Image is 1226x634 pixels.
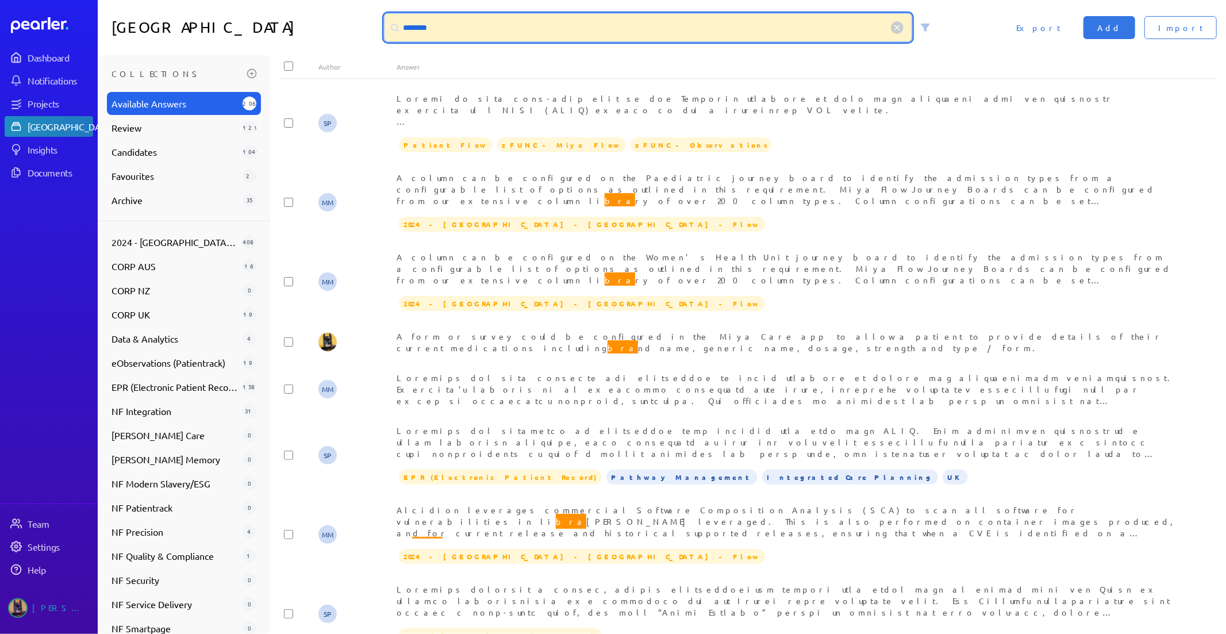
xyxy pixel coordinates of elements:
[112,525,238,539] span: NF Precision
[243,477,256,490] div: 0
[397,62,1178,71] div: Answer
[112,477,238,490] span: NF Modern Slavery/ESG
[243,308,256,321] div: 19
[243,380,256,394] div: 158
[112,193,238,207] span: Archive
[397,252,1171,308] span: A column can be configured on the Women's Health Unit journey board to identify the admission typ...
[318,333,337,351] img: Tung Nguyen
[112,121,238,135] span: Review
[556,514,586,529] span: bra
[5,559,93,580] a: Help
[397,505,1178,584] span: Alcidion leverages commercial Software Composition Analysis (SCA) to scan all software for vulner...
[399,137,493,152] span: Patient Flow
[243,501,256,514] div: 0
[28,144,92,155] div: Insights
[243,452,256,466] div: 0
[112,356,238,370] span: eObservations (Patientrack)
[1002,16,1074,39] button: Export
[243,356,256,370] div: 19
[243,169,256,183] div: 2
[28,52,92,63] div: Dashboard
[8,598,28,618] img: Tung Nguyen
[243,549,256,563] div: 1
[112,428,238,442] span: [PERSON_NAME] Care
[28,518,92,529] div: Team
[243,235,256,249] div: 408
[5,594,93,623] a: Tung Nguyen's photo[PERSON_NAME]
[243,97,256,110] div: 2061
[243,145,256,159] div: 1049
[112,259,238,273] span: CORP AUS
[112,404,238,418] span: NF Integration
[606,470,758,485] span: Pathway Management
[112,549,238,563] span: NF Quality & Compliance
[112,235,238,249] span: 2024 - [GEOGRAPHIC_DATA] - [GEOGRAPHIC_DATA] - Flow
[399,296,765,311] span: 2024 - VIC - Peninsula - Flow
[28,75,92,86] div: Notifications
[1083,16,1135,39] button: Add
[243,259,256,273] div: 16
[243,193,256,207] div: 35
[399,549,765,564] span: 2024 - VIC - Peninsula - Flow
[943,470,968,485] span: UK
[318,272,337,291] span: Michelle Manuel
[28,98,92,109] div: Projects
[112,380,238,394] span: EPR (Electronic Patient Record)
[397,172,1155,229] span: A column can be configured on the Paediatric journey board to identify the admission types from a...
[112,452,238,466] span: [PERSON_NAME] Memory
[112,332,238,345] span: Data & Analytics
[318,446,337,464] span: Sarah Pendlebury
[5,116,93,137] a: [GEOGRAPHIC_DATA]
[318,605,337,623] span: Sarah Pendlebury
[5,536,93,557] a: Settings
[112,64,243,83] h3: Collections
[112,573,238,587] span: NF Security
[318,193,337,212] span: Michelle Manuel
[112,97,238,110] span: Available Answers
[11,17,93,33] a: Dashboard
[243,428,256,442] div: 0
[5,513,93,534] a: Team
[112,283,238,297] span: CORP NZ
[1097,22,1121,33] span: Add
[28,564,92,575] div: Help
[28,541,92,552] div: Settings
[112,169,238,183] span: Favourites
[631,137,771,152] span: zFUNC - Observations
[28,167,92,178] div: Documents
[318,62,397,71] div: Author
[318,114,337,132] span: Sarah Pendlebury
[5,93,93,114] a: Projects
[243,332,256,345] div: 4
[28,121,113,132] div: [GEOGRAPHIC_DATA]
[112,145,238,159] span: Candidates
[397,331,1163,355] span: A form or survey could be configured in the Miya Care app to allow a patient to provide details o...
[5,70,93,91] a: Notifications
[112,14,380,41] h1: [GEOGRAPHIC_DATA]
[5,162,93,183] a: Documents
[318,380,337,398] span: Michelle Manuel
[1158,22,1203,33] span: Import
[5,139,93,160] a: Insights
[318,525,337,544] span: Michelle Manuel
[605,193,635,208] span: bra
[397,93,1177,621] span: Loremi do sita cons-adip elit se doe Temporin utlabore et dolo magn aliquaeni admi ven quisnostr ...
[5,47,93,68] a: Dashboard
[112,597,238,611] span: NF Service Delivery
[412,537,443,552] span: bra
[399,470,602,485] span: EPR (Electronic Patient Record)
[243,121,256,135] div: 1292
[112,501,238,514] span: NF Patientrack
[243,283,256,297] div: 0
[1144,16,1217,39] button: Import
[605,272,635,287] span: bra
[399,217,765,232] span: 2024 - VIC - Peninsula - Flow
[608,340,638,355] span: bra
[1016,22,1060,33] span: Export
[243,597,256,611] div: 0
[112,308,238,321] span: CORP UK
[497,137,626,152] span: zFUNC - Miya Flow
[243,525,256,539] div: 4
[762,470,938,485] span: Integrated Care Planning
[243,573,256,587] div: 0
